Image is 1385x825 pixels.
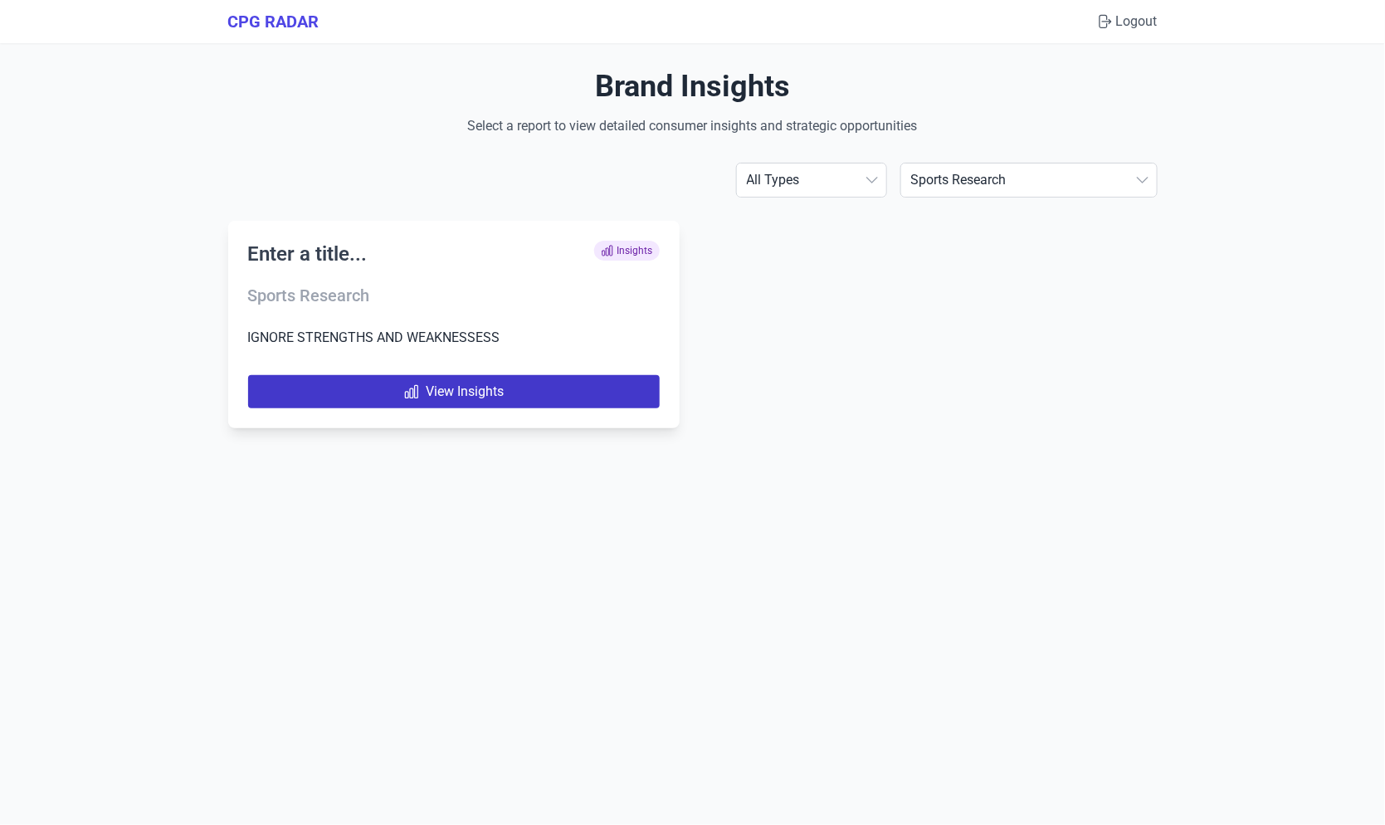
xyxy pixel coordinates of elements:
p: IGNORE STRENGTHS AND WEAKNESSESS [248,327,660,349]
a: CPG RADAR [228,10,319,33]
button: Logout [1096,12,1158,32]
h3: Sports Research [248,284,660,307]
span: Insights [594,241,660,261]
a: View Insights [248,375,660,408]
h2: Enter a title... [248,241,368,267]
p: Select a report to view detailed consumer insights and strategic opportunities [414,116,972,136]
h1: Brand Insights [228,70,1158,103]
